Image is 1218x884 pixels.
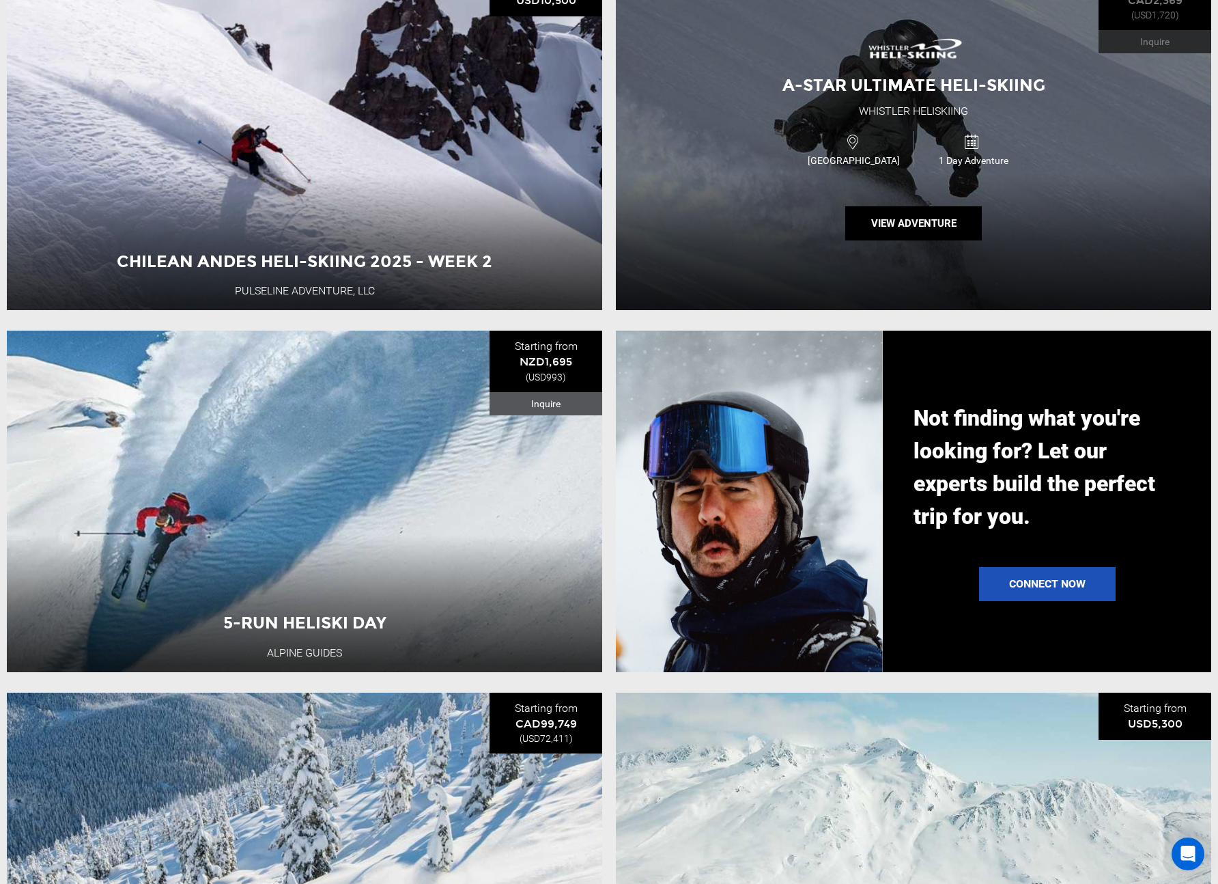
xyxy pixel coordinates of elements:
p: Not finding what you're looking for? Let our experts build the perfect trip for you. [913,402,1180,533]
span: [GEOGRAPHIC_DATA] [795,154,913,167]
span: 1 Day Adventure [914,154,1032,167]
img: images [859,29,968,67]
div: Open Intercom Messenger [1172,838,1204,870]
div: Whistler Heliskiing [859,104,968,120]
a: Connect Now [979,567,1116,601]
span: A-Star Ultimate Heli-Skiing [782,75,1045,95]
button: View Adventure [845,206,982,240]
